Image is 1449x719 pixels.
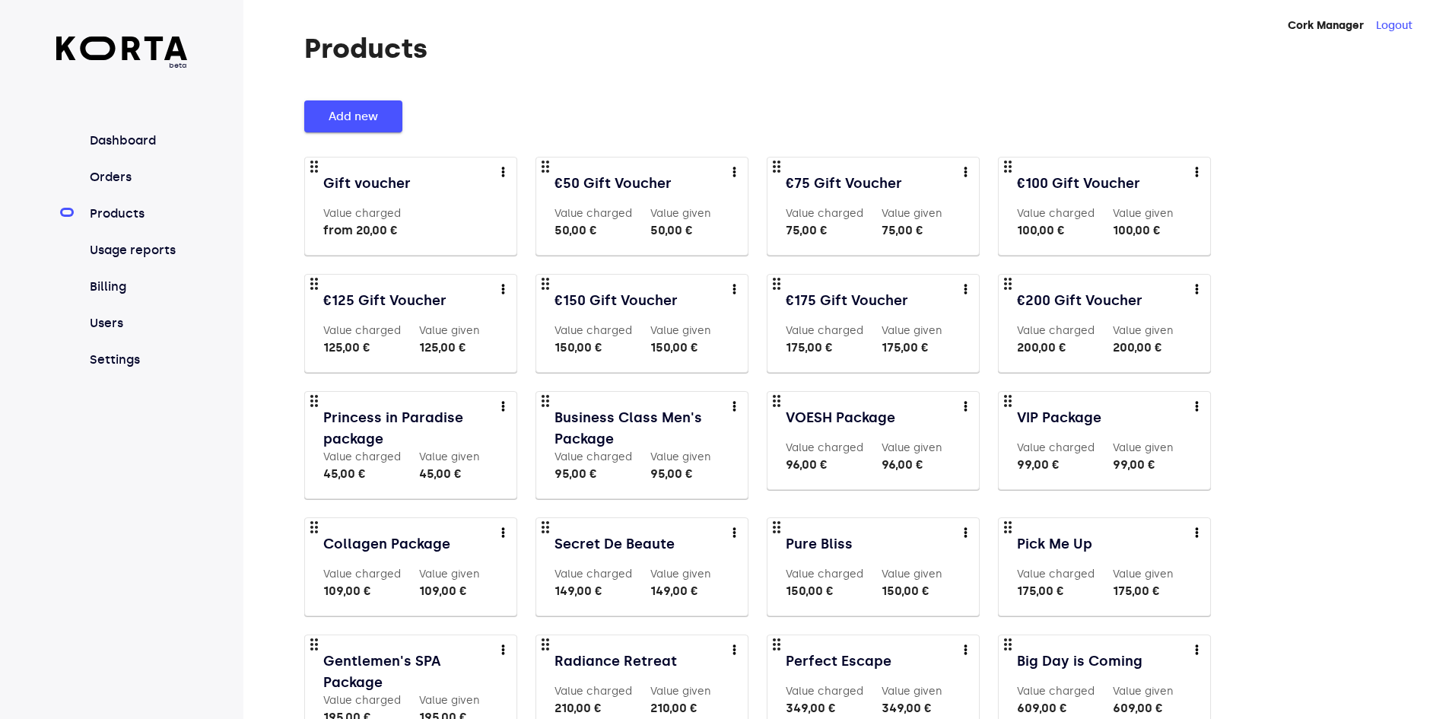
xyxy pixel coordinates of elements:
label: Value given [1113,685,1174,698]
a: VIP Package [1017,407,1195,428]
button: more [1183,275,1210,302]
label: Value given [882,324,942,337]
img: more [732,401,736,411]
button: more [952,392,979,419]
a: €175 Gift Voucher [786,290,964,311]
label: Value charged [786,568,863,581]
img: more [501,644,505,654]
span: drag_indicator [305,635,323,654]
button: Add new [304,100,402,132]
div: 175,00 € [786,339,863,357]
div: 125,00 € [419,339,480,357]
span: drag_indicator [767,157,786,176]
div: 210,00 € [554,699,632,717]
button: more [952,518,979,546]
div: 75,00 € [786,221,863,240]
a: €100 Gift Voucher [1017,173,1195,194]
a: Pure Bliss [786,533,964,555]
a: Usage reports [87,241,188,259]
label: Value given [650,207,711,220]
a: Products [87,205,188,223]
span: drag_indicator [999,635,1017,654]
label: Value given [1113,324,1174,337]
label: Value charged [323,450,401,463]
h1: Products [304,33,1397,64]
label: Value charged [323,207,401,220]
div: 96,00 € [882,456,942,474]
label: Value charged [786,207,863,220]
div: 100,00 € [1113,221,1174,240]
span: drag_indicator [767,275,786,293]
img: more [732,644,736,654]
label: Value given [1113,207,1174,220]
a: €200 Gift Voucher [1017,290,1195,311]
label: Value given [650,685,711,698]
label: Value given [419,324,480,337]
button: more [1183,518,1210,546]
img: more [1195,644,1199,654]
div: 175,00 € [882,339,942,357]
div: 150,00 € [786,582,863,600]
div: 109,00 € [419,582,480,600]
label: Value charged [554,685,632,698]
button: more [1183,635,1210,663]
label: Value charged [786,324,863,337]
div: 175,00 € [1017,582,1095,600]
img: more [732,527,736,537]
img: more [1195,284,1199,294]
div: 150,00 € [554,339,632,357]
div: 75,00 € [882,221,942,240]
button: more [952,157,979,185]
span: drag_indicator [536,275,554,293]
label: Value given [419,568,480,581]
span: drag_indicator [305,275,323,293]
a: Add new [304,108,412,121]
label: Value charged [554,568,632,581]
div: 45,00 € [323,465,401,483]
img: more [964,401,968,411]
div: 100,00 € [1017,221,1095,240]
a: Big Day is Coming [1017,651,1195,672]
label: Value given [650,324,711,337]
span: drag_indicator [999,518,1017,536]
a: Princess in Paradise package [323,407,501,450]
div: from 20,00 € [323,221,401,240]
label: Value charged [323,324,401,337]
img: more [501,401,505,411]
span: drag_indicator [305,157,323,176]
button: more [1183,157,1210,185]
button: Logout [1376,18,1412,33]
button: more [489,518,516,546]
a: beta [56,37,188,71]
label: Value charged [1017,568,1095,581]
label: Value given [882,441,942,454]
div: 149,00 € [650,582,711,600]
img: more [964,284,968,294]
label: Value given [1113,441,1174,454]
label: Value given [650,568,711,581]
span: drag_indicator [999,275,1017,293]
img: more [964,644,968,654]
img: more [964,167,968,177]
label: Value given [1113,568,1174,581]
label: Value charged [554,207,632,220]
a: Gift voucher [323,173,501,194]
div: 125,00 € [323,339,401,357]
div: 96,00 € [786,456,863,474]
a: €75 Gift Voucher [786,173,964,194]
label: Value charged [323,568,401,581]
label: Value given [882,685,942,698]
img: more [1195,401,1199,411]
label: Value charged [1017,685,1095,698]
a: Dashboard [87,132,188,150]
label: Value charged [554,450,632,463]
img: more [732,284,736,294]
button: more [720,518,748,546]
button: more [720,635,748,663]
a: Secret De Beaute [554,533,732,555]
button: more [720,157,748,185]
label: Value charged [554,324,632,337]
a: Perfect Escape [786,651,964,672]
div: 99,00 € [1113,456,1174,474]
label: Value given [882,568,942,581]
